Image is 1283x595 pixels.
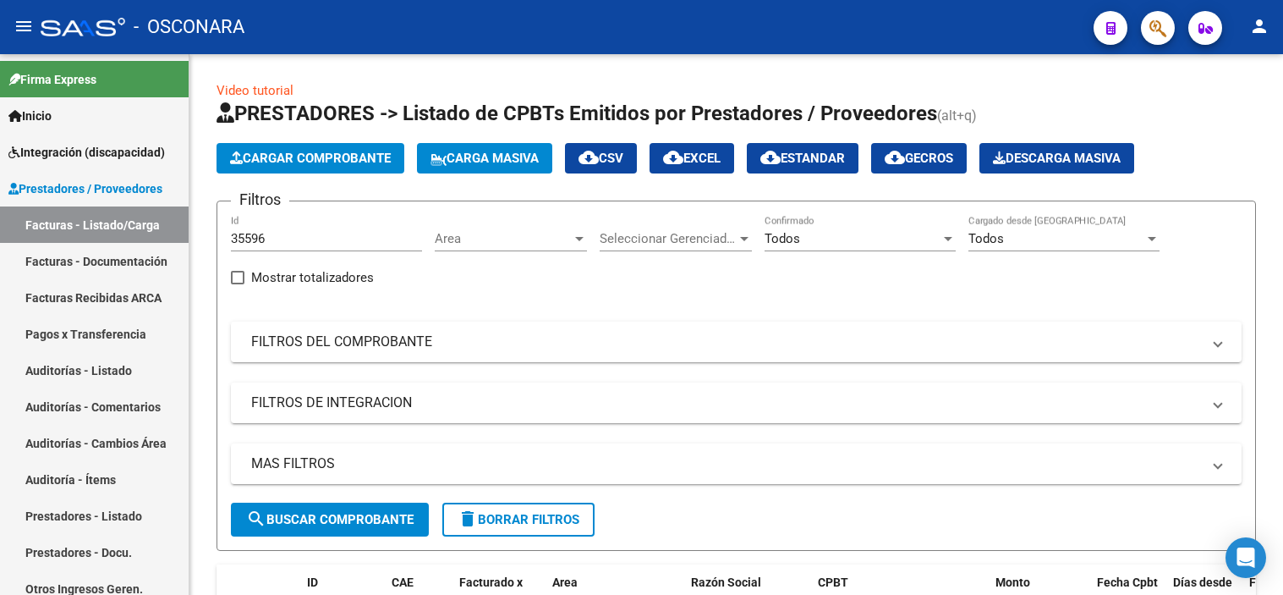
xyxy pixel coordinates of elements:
[995,576,1030,589] span: Monto
[307,576,318,589] span: ID
[979,143,1134,174] app-download-masive: Descarga masiva de comprobantes (adjuntos)
[663,151,721,166] span: EXCEL
[458,512,579,527] span: Borrar Filtros
[1249,16,1269,36] mat-icon: person
[392,576,414,589] span: CAE
[650,143,734,174] button: EXCEL
[217,102,937,125] span: PRESTADORES -> Listado de CPBTs Emitidos por Prestadores / Proveedores
[760,147,781,168] mat-icon: cloud_download
[251,394,1201,412] mat-panel-title: FILTROS DE INTEGRACION
[937,107,977,124] span: (alt+q)
[217,83,293,98] a: Video tutorial
[552,576,578,589] span: Area
[578,151,623,166] span: CSV
[8,107,52,125] span: Inicio
[231,503,429,537] button: Buscar Comprobante
[818,576,848,589] span: CPBT
[8,143,165,162] span: Integración (discapacidad)
[765,231,800,246] span: Todos
[231,188,289,212] h3: Filtros
[871,143,967,174] button: Gecros
[565,143,637,174] button: CSV
[251,267,374,288] span: Mostrar totalizadores
[251,455,1201,473] mat-panel-title: MAS FILTROS
[217,143,404,174] button: Cargar Comprobante
[251,333,1201,351] mat-panel-title: FILTROS DEL COMPROBANTE
[14,16,34,36] mat-icon: menu
[663,147,683,168] mat-icon: cloud_download
[246,509,266,529] mat-icon: search
[134,8,244,46] span: - OSCONARA
[1097,576,1158,589] span: Fecha Cpbt
[578,147,599,168] mat-icon: cloud_download
[230,151,391,166] span: Cargar Comprobante
[993,151,1121,166] span: Descarga Masiva
[8,179,162,198] span: Prestadores / Proveedores
[231,383,1242,423] mat-expansion-panel-header: FILTROS DE INTEGRACION
[458,509,478,529] mat-icon: delete
[442,503,595,537] button: Borrar Filtros
[1225,537,1266,578] div: Open Intercom Messenger
[885,151,953,166] span: Gecros
[430,151,539,166] span: Carga Masiva
[691,576,761,589] span: Razón Social
[760,151,845,166] span: Estandar
[231,443,1242,484] mat-expansion-panel-header: MAS FILTROS
[600,231,737,246] span: Seleccionar Gerenciador
[747,143,858,174] button: Estandar
[885,147,905,168] mat-icon: cloud_download
[8,70,96,89] span: Firma Express
[979,143,1134,174] button: Descarga Masiva
[968,231,1004,246] span: Todos
[435,231,572,246] span: Area
[417,143,552,174] button: Carga Masiva
[231,322,1242,362] mat-expansion-panel-header: FILTROS DEL COMPROBANTE
[246,512,414,527] span: Buscar Comprobante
